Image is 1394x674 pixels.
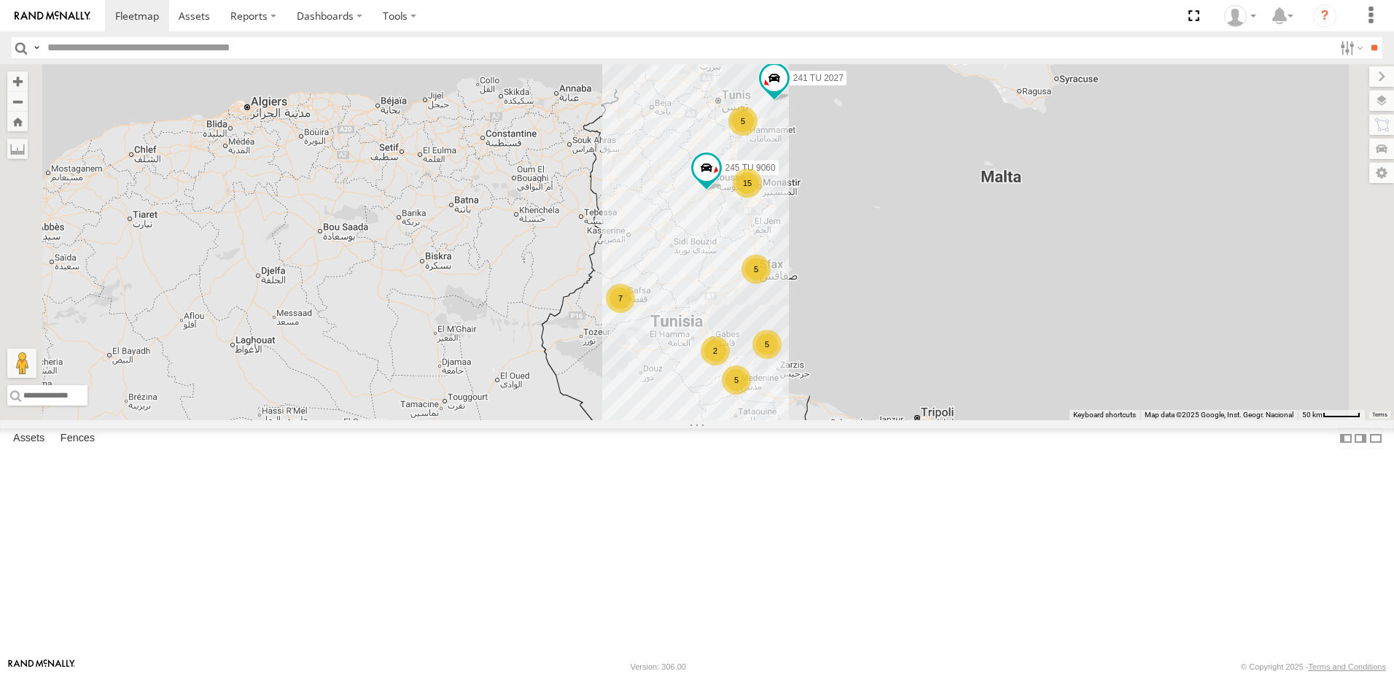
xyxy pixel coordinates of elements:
a: Terms (opens in new tab) [1372,412,1387,418]
span: 241 TU 2027 [793,73,844,83]
label: Map Settings [1369,163,1394,183]
a: Terms and Conditions [1309,662,1386,671]
label: Assets [6,428,52,449]
label: Dock Summary Table to the Right [1353,428,1368,449]
label: Fences [53,428,102,449]
span: 50 km [1302,411,1323,419]
div: Nejah Benkhalifa [1219,5,1261,27]
div: 7 [606,284,635,313]
div: 2 [701,336,730,365]
label: Search Filter Options [1334,37,1366,58]
button: Map Scale: 50 km per 48 pixels [1298,410,1365,420]
div: 5 [752,330,782,359]
div: 15 [733,168,762,198]
a: Visit our Website [8,659,75,674]
button: Keyboard shortcuts [1073,410,1136,420]
div: © Copyright 2025 - [1241,662,1386,671]
div: 5 [728,106,758,136]
button: Zoom in [7,71,28,91]
label: Dock Summary Table to the Left [1339,428,1353,449]
img: rand-logo.svg [15,11,90,21]
label: Search Query [31,37,42,58]
span: 245 TU 9060 [725,163,776,173]
div: Version: 306.00 [631,662,686,671]
button: Zoom Home [7,112,28,131]
div: 5 [722,365,751,395]
label: Measure [7,139,28,159]
i: ? [1313,4,1336,28]
button: Drag Pegman onto the map to open Street View [7,349,36,378]
span: Map data ©2025 Google, Inst. Geogr. Nacional [1145,411,1293,419]
label: Hide Summary Table [1368,428,1383,449]
div: 5 [741,255,771,284]
button: Zoom out [7,91,28,112]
